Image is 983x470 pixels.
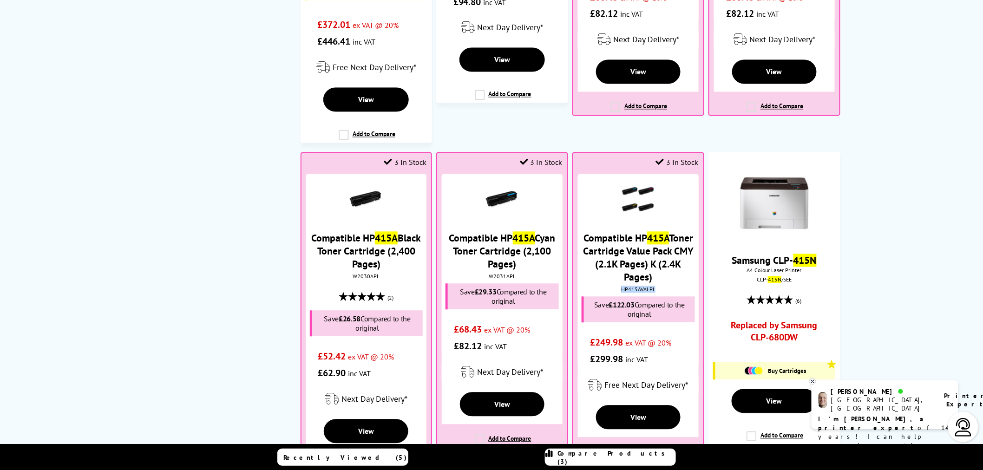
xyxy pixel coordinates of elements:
[604,380,688,391] span: Free Next Day Delivery*
[324,419,408,444] a: View
[583,232,694,284] a: Compatible HP415AToner Cartridge Value Pack CMY (2.1K Pages) K (2.4K Pages)
[749,34,815,45] span: Next Day Delivery*
[305,55,427,81] div: modal_delivery
[317,36,350,48] span: £446.41
[475,90,531,108] label: Add to Compare
[732,389,817,413] a: View
[306,386,426,412] div: modal_delivery
[277,449,408,466] a: Recently Viewed (5)
[768,276,781,283] mark: 415N
[384,158,426,167] div: 3 In Stock
[484,342,507,352] span: inc VAT
[756,10,779,19] span: inc VAT
[311,232,421,271] a: Compatible HP415ABlack Toner Cartridge (2,400 Pages)
[714,27,834,53] div: modal_delivery
[767,397,782,406] span: View
[446,284,558,310] div: Save Compared to the original
[475,287,497,297] span: £29.33
[308,273,424,280] div: W2030APL
[353,21,399,30] span: ex VAT @ 20%
[622,183,655,216] img: hp-415-compat-bundle-small.png
[767,67,782,77] span: View
[747,102,803,120] label: Add to Compare
[454,340,482,352] span: £82.12
[339,314,360,324] span: £26.58
[713,267,835,274] span: A4 Colour Laser Printer
[333,62,416,73] span: Free Next Day Delivery*
[317,19,350,31] span: £372.01
[819,415,951,459] p: of 14 years! I can help you choose the right product
[444,273,560,280] div: W2031APL
[478,367,544,378] span: Next Day Delivery*
[831,387,933,396] div: [PERSON_NAME]
[625,355,648,365] span: inc VAT
[831,396,933,412] div: [GEOGRAPHIC_DATA], [GEOGRAPHIC_DATA]
[520,158,563,167] div: 3 In Stock
[819,392,827,408] img: ashley-livechat.png
[596,405,681,430] a: View
[620,10,643,19] span: inc VAT
[796,293,802,310] span: (6)
[494,400,510,409] span: View
[350,183,382,216] img: K18641ZA-small.gif
[732,254,817,267] a: Samsung CLP-415N
[582,297,695,323] div: Save Compared to the original
[715,276,833,283] div: CLP- /SEE
[348,369,371,379] span: inc VAT
[478,22,544,33] span: Next Day Delivery*
[513,232,535,245] mark: 415A
[459,48,545,72] a: View
[441,15,563,41] div: modal_delivery
[745,367,763,375] img: Cartridges
[578,372,698,398] div: modal_delivery
[339,130,395,148] label: Add to Compare
[954,418,973,437] img: user-headset-light.svg
[454,324,482,336] span: £68.43
[768,367,806,375] span: Buy Cartridges
[819,415,927,432] b: I'm [PERSON_NAME], a printer expert
[323,88,409,112] a: View
[375,232,398,245] mark: 415A
[747,431,803,449] label: Add to Compare
[387,289,393,307] span: (2)
[609,300,635,310] span: £122.03
[318,367,346,379] span: £62.90
[557,449,675,466] span: Compare Products (3)
[460,392,544,417] a: View
[725,320,823,348] a: Replaced by Samsung CLP-680DW
[310,311,423,337] div: Save Compared to the original
[726,8,754,20] span: £82.12
[486,183,518,216] img: K18642ZA-small.gif
[613,34,679,45] span: Next Day Delivery*
[358,95,374,104] span: View
[494,55,510,65] span: View
[625,339,671,348] span: ex VAT @ 20%
[610,102,667,120] label: Add to Compare
[630,67,646,77] span: View
[578,27,698,53] div: modal_delivery
[720,367,831,375] a: Buy Cartridges
[647,232,669,245] mark: 415A
[318,351,346,363] span: £52.42
[358,427,374,436] span: View
[475,435,531,452] label: Add to Compare
[580,286,696,293] div: HP415AVALPL
[596,60,681,84] a: View
[442,359,562,385] div: modal_delivery
[449,232,556,271] a: Compatible HP415ACyan Toner Cartridge (2,100 Pages)
[630,413,646,422] span: View
[793,254,817,267] mark: 415N
[590,8,618,20] span: £82.12
[353,38,375,47] span: inc VAT
[283,453,407,462] span: Recently Viewed (5)
[484,326,530,335] span: ex VAT @ 20%
[740,169,809,238] img: Samsung-CLP-415N-Front-Facing-Small.jpg
[590,353,623,366] span: £299.98
[656,158,699,167] div: 3 In Stock
[732,60,817,84] a: View
[545,449,676,466] a: Compare Products (3)
[341,394,407,405] span: Next Day Delivery*
[590,337,623,349] span: £249.98
[348,352,394,362] span: ex VAT @ 20%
